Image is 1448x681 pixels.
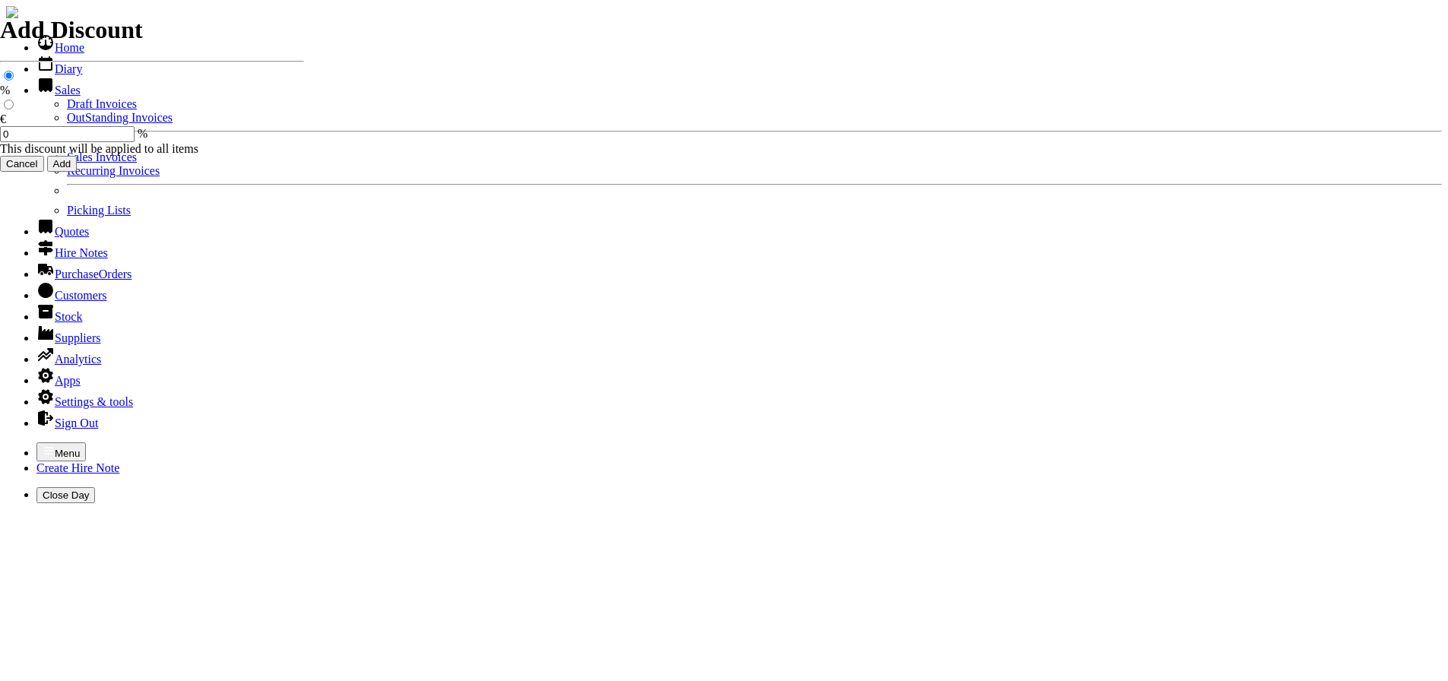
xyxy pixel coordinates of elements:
a: Sign Out [36,417,98,429]
a: PurchaseOrders [36,268,131,280]
a: Picking Lists [67,204,131,217]
input: % [4,71,14,81]
ul: Sales [36,97,1442,217]
a: Stock [36,310,82,323]
a: Quotes [36,225,89,238]
input: Add [47,156,78,172]
input: € [4,100,14,109]
button: Menu [36,442,86,461]
a: Customers [36,289,106,302]
li: Stock [36,302,1442,324]
button: Close Day [36,487,95,503]
a: Suppliers [36,331,100,344]
span: % [138,127,147,140]
li: Hire Notes [36,239,1442,260]
a: Hire Notes [36,246,108,259]
li: Sales [36,76,1442,217]
a: Analytics [36,353,101,366]
a: Apps [36,374,81,387]
li: Suppliers [36,324,1442,345]
a: Create Hire Note [36,461,119,474]
a: Settings & tools [36,395,133,408]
